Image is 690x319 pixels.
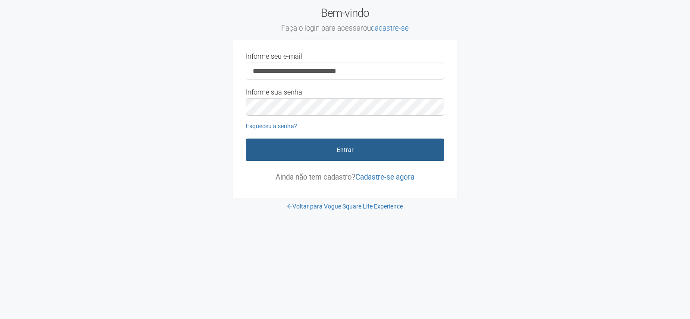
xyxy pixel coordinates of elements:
[246,139,444,161] button: Entrar
[233,24,457,33] small: Faça o login para acessar
[246,173,444,181] p: Ainda não tem cadastro?
[287,203,403,210] a: Voltar para Vogue Square Life Experience
[246,53,302,60] label: Informe seu e-mail
[246,123,297,129] a: Esqueceu a senha?
[363,24,409,32] span: ou
[355,173,414,181] a: Cadastre-se agora
[233,6,457,33] h2: Bem-vindo
[371,24,409,32] a: cadastre-se
[246,88,302,96] label: Informe sua senha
